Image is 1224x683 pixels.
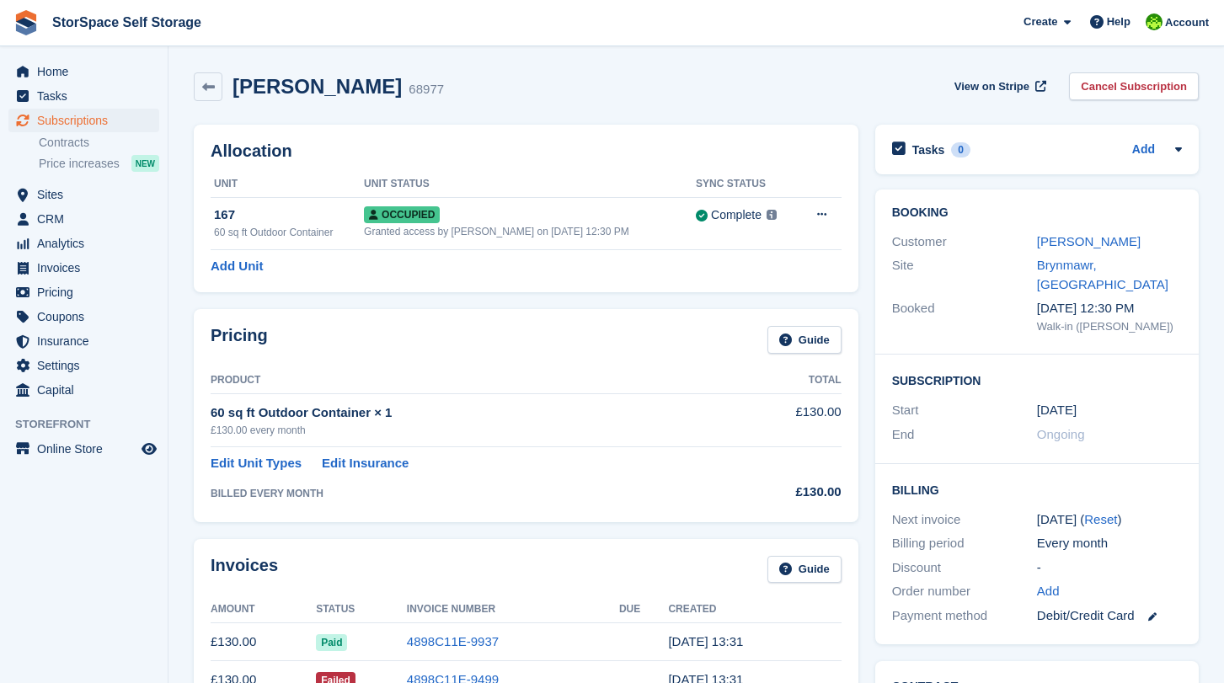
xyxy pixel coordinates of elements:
div: Order number [892,582,1037,601]
div: - [1037,558,1182,578]
h2: Booking [892,206,1182,220]
a: Reset [1084,512,1117,526]
span: Create [1024,13,1057,30]
div: Next invoice [892,510,1037,530]
a: Guide [767,326,842,354]
span: Subscriptions [37,109,138,132]
span: Home [37,60,138,83]
div: £130.00 every month [211,423,723,438]
div: £130.00 [723,483,841,502]
img: stora-icon-8386f47178a22dfd0bd8f6a31ec36ba5ce8667c1dd55bd0f319d3a0aa187defe.svg [13,10,39,35]
th: Due [619,596,668,623]
span: Pricing [37,280,138,304]
div: Site [892,256,1037,294]
a: Preview store [139,439,159,459]
span: Account [1165,14,1209,31]
span: Online Store [37,437,138,461]
span: Insurance [37,329,138,353]
th: Amount [211,596,316,623]
h2: Tasks [912,142,945,157]
span: Paid [316,634,347,651]
span: Capital [37,378,138,402]
div: Discount [892,558,1037,578]
span: Coupons [37,305,138,328]
a: Add [1132,141,1155,160]
a: menu [8,232,159,255]
h2: Pricing [211,326,268,354]
a: Guide [767,556,842,584]
div: [DATE] 12:30 PM [1037,299,1182,318]
span: Tasks [37,84,138,108]
div: 60 sq ft Outdoor Container [214,225,364,240]
a: 4898C11E-9937 [407,634,499,648]
div: Start [892,401,1037,420]
a: Edit Insurance [322,454,409,473]
a: menu [8,109,159,132]
a: menu [8,84,159,108]
span: Storefront [15,416,168,433]
div: NEW [131,155,159,172]
a: [PERSON_NAME] [1037,234,1141,248]
a: menu [8,437,159,461]
th: Unit Status [364,171,696,198]
a: menu [8,280,159,304]
div: 60 sq ft Outdoor Container × 1 [211,403,723,423]
a: menu [8,207,159,231]
h2: Allocation [211,141,842,161]
div: Payment method [892,606,1037,626]
th: Unit [211,171,364,198]
th: Invoice Number [407,596,619,623]
h2: Invoices [211,556,278,584]
a: Edit Unit Types [211,454,302,473]
th: Product [211,367,723,394]
img: paul catt [1146,13,1163,30]
th: Created [668,596,841,623]
a: Brynmawr, [GEOGRAPHIC_DATA] [1037,258,1168,291]
span: Analytics [37,232,138,255]
a: View on Stripe [948,72,1050,100]
a: Price increases NEW [39,154,159,173]
div: Complete [711,206,762,224]
a: menu [8,305,159,328]
div: [DATE] ( ) [1037,510,1182,530]
a: menu [8,60,159,83]
div: Walk-in ([PERSON_NAME]) [1037,318,1182,335]
div: Debit/Credit Card [1037,606,1182,626]
a: menu [8,329,159,353]
div: Every month [1037,534,1182,553]
a: Add [1037,582,1060,601]
span: Settings [37,354,138,377]
a: StorSpace Self Storage [45,8,208,36]
div: 167 [214,205,364,225]
div: End [892,425,1037,445]
span: Price increases [39,156,120,172]
time: 2025-01-15 01:00:00 UTC [1037,401,1077,420]
a: menu [8,354,159,377]
span: Invoices [37,256,138,280]
a: menu [8,183,159,206]
h2: Subscription [892,371,1182,388]
span: Ongoing [1037,427,1085,441]
th: Sync Status [696,171,797,198]
h2: Billing [892,481,1182,498]
div: Customer [892,232,1037,252]
a: menu [8,256,159,280]
a: Cancel Subscription [1069,72,1199,100]
span: Sites [37,183,138,206]
span: Help [1107,13,1130,30]
time: 2025-08-15 12:31:22 UTC [668,634,743,648]
span: View on Stripe [954,78,1029,95]
div: BILLED EVERY MONTH [211,486,723,501]
span: CRM [37,207,138,231]
div: 0 [951,142,970,157]
a: menu [8,378,159,402]
a: Contracts [39,135,159,151]
td: £130.00 [723,393,841,446]
div: Booked [892,299,1037,334]
h2: [PERSON_NAME] [233,75,402,98]
a: Add Unit [211,257,263,276]
th: Total [723,367,841,394]
span: Occupied [364,206,440,223]
th: Status [316,596,407,623]
div: Billing period [892,534,1037,553]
